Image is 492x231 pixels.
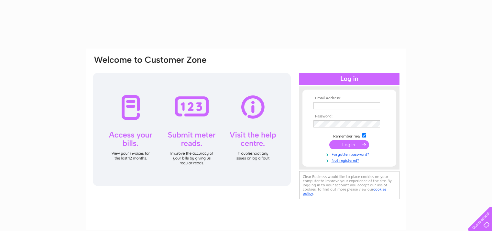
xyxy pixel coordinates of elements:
[303,187,386,196] a: cookies policy
[312,96,387,101] th: Email Address:
[313,157,387,163] a: Not registered?
[312,114,387,119] th: Password:
[312,132,387,139] td: Remember me?
[329,140,369,149] input: Submit
[299,171,399,199] div: Clear Business would like to place cookies on your computer to improve your experience of the sit...
[313,151,387,157] a: Forgotten password?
